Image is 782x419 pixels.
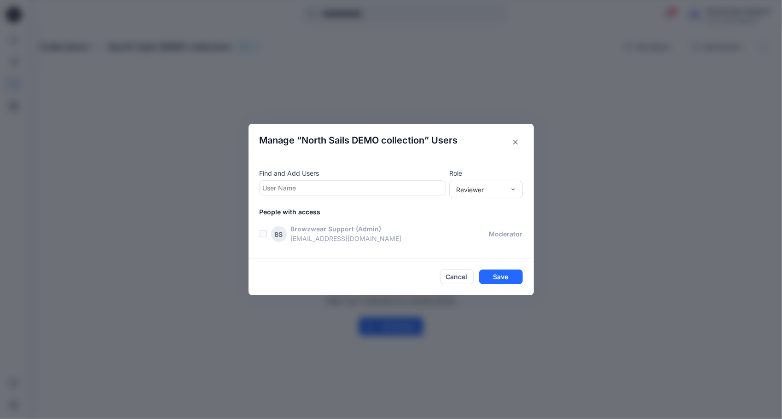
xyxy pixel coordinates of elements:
[440,270,474,284] button: Cancel
[489,229,523,239] p: moderator
[302,135,425,146] span: North Sails DEMO collection
[449,168,523,178] p: Role
[271,226,287,242] div: BS
[356,224,382,234] p: (Admin)
[291,234,489,243] p: [EMAIL_ADDRESS][DOMAIN_NAME]
[508,135,523,149] button: Close
[260,135,458,146] h4: Manage “ ” Users
[479,270,523,284] button: Save
[291,224,354,234] p: Browzwear Support
[260,207,534,217] p: People with access
[456,185,505,195] div: Reviewer
[260,168,446,178] p: Find and Add Users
